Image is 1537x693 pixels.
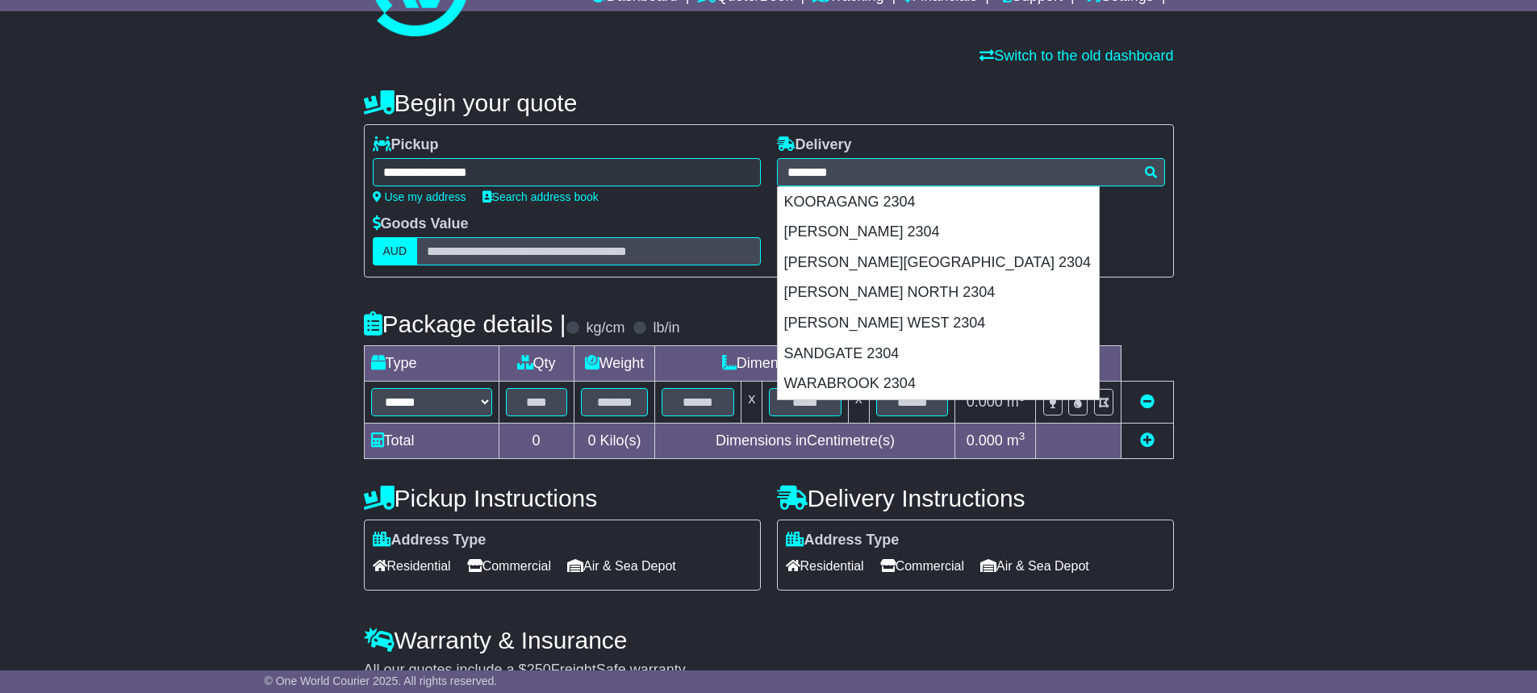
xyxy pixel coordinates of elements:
typeahead: Please provide city [777,158,1165,186]
span: Air & Sea Depot [567,553,676,578]
div: All our quotes include a $ FreightSafe warranty. [364,662,1174,679]
span: Residential [373,553,451,578]
td: 0 [499,424,574,459]
div: [PERSON_NAME] 2304 [778,217,1099,248]
span: Commercial [880,553,964,578]
span: Commercial [467,553,551,578]
label: Address Type [786,532,900,549]
span: 0 [587,432,595,449]
td: Dimensions (L x W x H) [655,346,955,382]
label: Delivery [777,136,852,154]
a: Switch to the old dashboard [979,48,1173,64]
div: SANDGATE 2304 [778,339,1099,369]
span: © One World Courier 2025. All rights reserved. [265,674,498,687]
span: m [1007,394,1025,410]
span: Air & Sea Depot [980,553,1089,578]
td: Total [364,424,499,459]
span: 0.000 [967,394,1003,410]
span: m [1007,432,1025,449]
label: kg/cm [586,319,624,337]
td: Qty [499,346,574,382]
div: [PERSON_NAME][GEOGRAPHIC_DATA] 2304 [778,248,1099,278]
span: Residential [786,553,864,578]
td: x [848,382,869,424]
td: Weight [574,346,655,382]
label: Address Type [373,532,487,549]
div: WARABROOK 2304 [778,369,1099,399]
h4: Delivery Instructions [777,485,1174,511]
label: Goods Value [373,215,469,233]
div: [PERSON_NAME] NORTH 2304 [778,278,1099,308]
label: lb/in [653,319,679,337]
a: Add new item [1140,432,1155,449]
div: [PERSON_NAME] WEST 2304 [778,308,1099,339]
span: 250 [527,662,551,678]
h4: Pickup Instructions [364,485,761,511]
a: Search address book [482,190,599,203]
sup: 3 [1019,430,1025,442]
td: Dimensions in Centimetre(s) [655,424,955,459]
a: Use my address [373,190,466,203]
td: Kilo(s) [574,424,655,459]
h4: Begin your quote [364,90,1174,116]
div: KOORAGANG 2304 [778,187,1099,218]
td: x [741,382,762,424]
td: Type [364,346,499,382]
h4: Warranty & Insurance [364,627,1174,653]
span: 0.000 [967,432,1003,449]
label: AUD [373,237,418,265]
h4: Package details | [364,311,566,337]
label: Pickup [373,136,439,154]
a: Remove this item [1140,394,1155,410]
